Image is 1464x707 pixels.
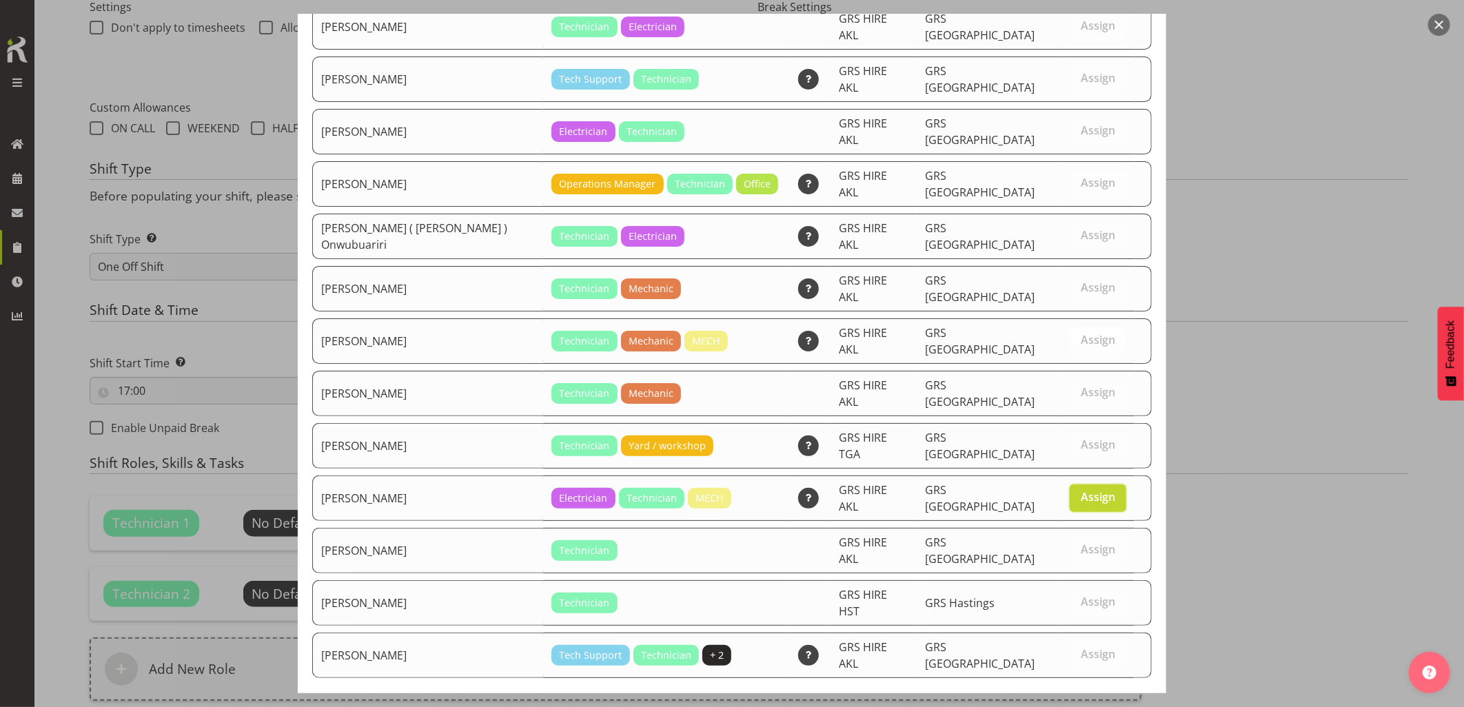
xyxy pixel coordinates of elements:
td: [PERSON_NAME] ( [PERSON_NAME] ) Onwubuariri [312,214,543,259]
span: Assign [1081,490,1115,504]
span: Mechanic [629,281,673,296]
span: GRS HIRE AKL [839,482,887,514]
span: GRS HIRE TGA [839,430,887,462]
span: Tech Support [560,648,622,663]
span: GRS [GEOGRAPHIC_DATA] [925,273,1035,305]
td: [PERSON_NAME] [312,4,543,50]
td: [PERSON_NAME] [312,266,543,311]
span: GRS [GEOGRAPHIC_DATA] [925,535,1035,566]
span: Operations Manager [560,176,656,192]
span: GRS [GEOGRAPHIC_DATA] [925,168,1035,200]
span: GRS HIRE HST [839,587,887,619]
span: Assign [1081,333,1115,347]
td: [PERSON_NAME] [312,371,543,416]
span: Assign [1081,176,1115,189]
span: Electrician [629,19,677,34]
span: GRS HIRE AKL [839,116,887,147]
span: Assign [1081,280,1115,294]
span: MECH [692,334,720,349]
span: GRS HIRE AKL [839,168,887,200]
td: [PERSON_NAME] [312,318,543,364]
img: help-xxl-2.png [1423,666,1436,679]
td: [PERSON_NAME] [312,633,543,678]
span: Office [744,176,771,192]
td: [PERSON_NAME] [312,423,543,469]
span: GRS HIRE AKL [839,325,887,357]
span: GRS Hastings [925,595,995,611]
span: GRS [GEOGRAPHIC_DATA] [925,430,1035,462]
span: GRS [GEOGRAPHIC_DATA] [925,639,1035,671]
span: Assign [1081,438,1115,451]
button: Feedback - Show survey [1438,307,1464,400]
td: [PERSON_NAME] [312,528,543,573]
span: GRS HIRE AKL [839,378,887,409]
span: Technician [627,491,677,506]
span: Assign [1081,595,1115,608]
span: Electrician [560,491,608,506]
span: GRS [GEOGRAPHIC_DATA] [925,63,1035,95]
span: Technician [641,648,691,663]
span: Technician [560,386,610,401]
td: [PERSON_NAME] [312,161,543,207]
span: GRS [GEOGRAPHIC_DATA] [925,325,1035,357]
span: GRS HIRE AKL [839,639,887,671]
span: Assign [1081,647,1115,661]
span: Electrician [560,124,608,139]
span: + 2 [710,648,724,663]
span: Technician [560,543,610,558]
span: GRS HIRE AKL [839,221,887,252]
span: GRS [GEOGRAPHIC_DATA] [925,116,1035,147]
span: MECH [695,491,724,506]
span: GRS HIRE AKL [839,535,887,566]
span: Assign [1081,542,1115,556]
span: Assign [1081,19,1115,32]
span: Assign [1081,123,1115,137]
span: GRS [GEOGRAPHIC_DATA] [925,482,1035,514]
span: GRS HIRE AKL [839,273,887,305]
span: Electrician [629,229,677,244]
span: GRS HIRE AKL [839,11,887,43]
span: GRS [GEOGRAPHIC_DATA] [925,378,1035,409]
td: [PERSON_NAME] [312,57,543,102]
td: [PERSON_NAME] [312,475,543,521]
span: Mechanic [629,334,673,349]
td: [PERSON_NAME] [312,109,543,154]
span: Feedback [1445,320,1457,369]
span: GRS HIRE AKL [839,63,887,95]
span: Mechanic [629,386,673,401]
span: GRS [GEOGRAPHIC_DATA] [925,221,1035,252]
span: Technician [641,72,691,87]
span: Assign [1081,385,1115,399]
span: Tech Support [560,72,622,87]
td: [PERSON_NAME] [312,580,543,626]
span: Yard / workshop [629,438,706,453]
span: Technician [560,19,610,34]
span: GRS [GEOGRAPHIC_DATA] [925,11,1035,43]
span: Technician [560,438,610,453]
span: Assign [1081,228,1115,242]
span: Technician [560,229,610,244]
span: Technician [560,595,610,611]
span: Technician [560,281,610,296]
span: Assign [1081,71,1115,85]
span: Technician [627,124,677,139]
span: Technician [560,334,610,349]
span: Technician [675,176,725,192]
